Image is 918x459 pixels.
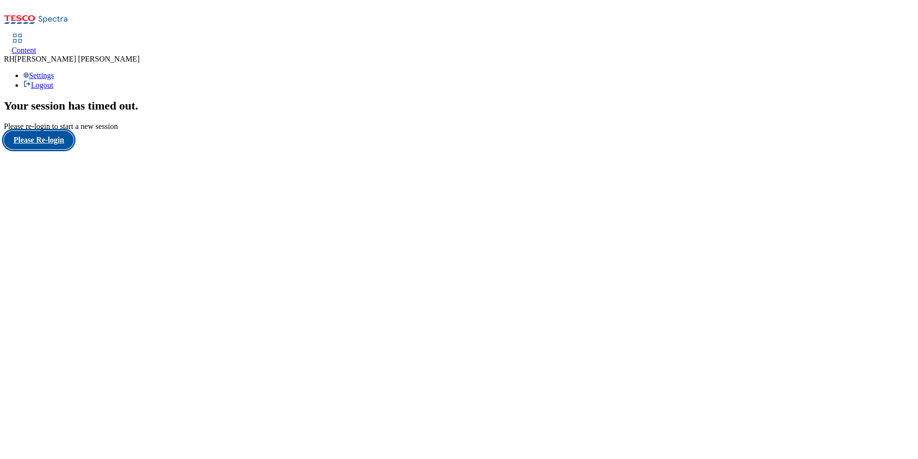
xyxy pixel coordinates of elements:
[4,99,914,112] h2: Your session has timed out
[23,71,54,79] a: Settings
[4,131,914,149] a: Please Re-login
[4,55,15,63] span: RH
[135,99,138,112] span: .
[12,34,36,55] a: Content
[15,55,139,63] span: [PERSON_NAME] [PERSON_NAME]
[23,81,53,89] a: Logout
[12,46,36,54] span: Content
[4,122,914,131] div: Please re-login to start a new session
[4,131,74,149] button: Please Re-login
